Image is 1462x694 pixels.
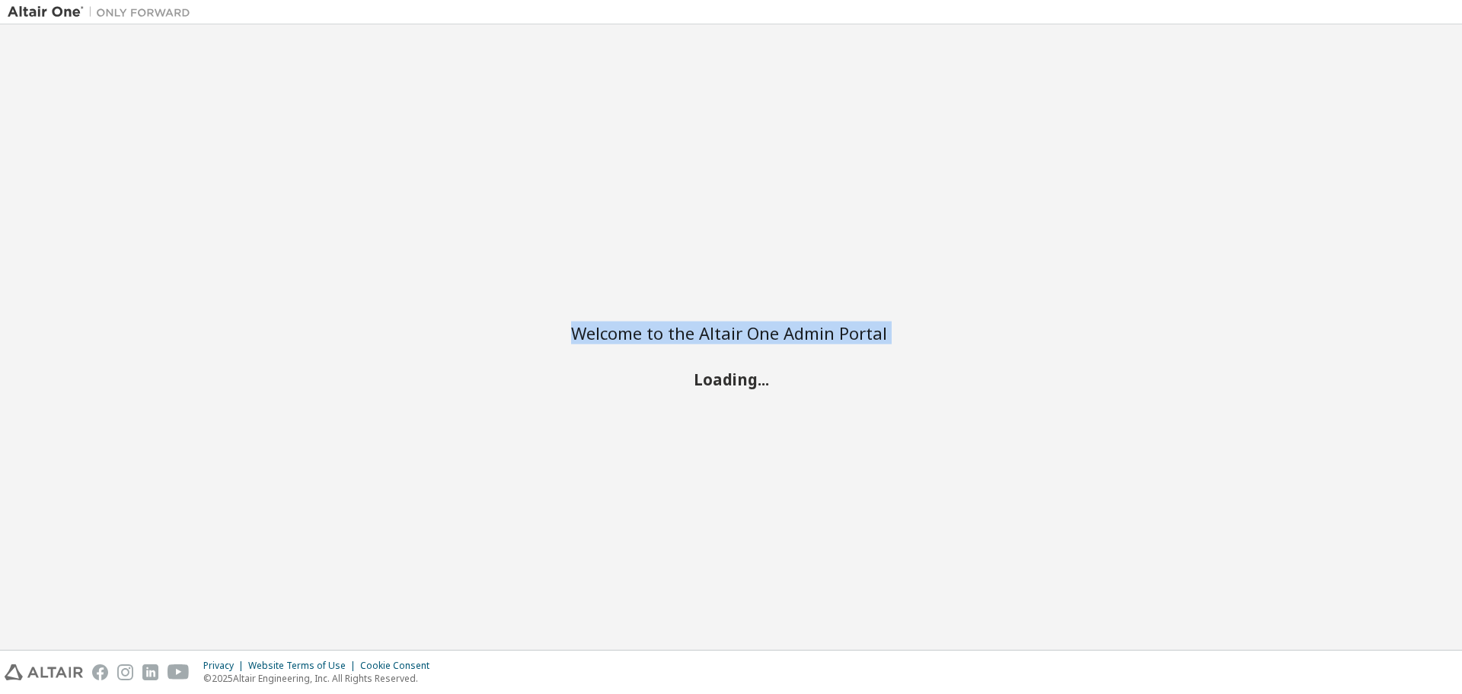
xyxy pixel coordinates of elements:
[360,660,439,672] div: Cookie Consent
[571,369,891,389] h2: Loading...
[571,322,891,344] h2: Welcome to the Altair One Admin Portal
[5,664,83,680] img: altair_logo.svg
[117,664,133,680] img: instagram.svg
[203,660,248,672] div: Privacy
[168,664,190,680] img: youtube.svg
[8,5,198,20] img: Altair One
[248,660,360,672] div: Website Terms of Use
[92,664,108,680] img: facebook.svg
[142,664,158,680] img: linkedin.svg
[203,672,439,685] p: © 2025 Altair Engineering, Inc. All Rights Reserved.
